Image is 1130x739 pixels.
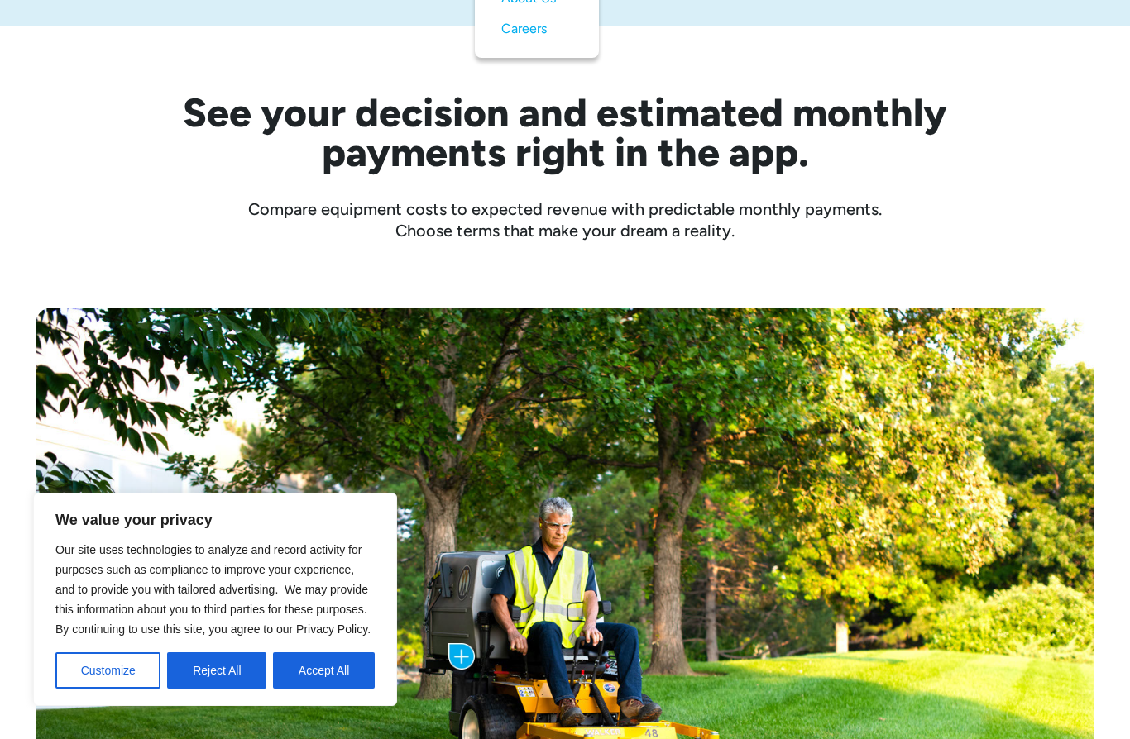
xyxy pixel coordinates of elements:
a: Careers [501,14,572,45]
h2: See your decision and estimated monthly payments right in the app. [102,93,1028,172]
div: Compare equipment costs to expected revenue with predictable monthly payments. Choose terms that ... [36,198,1094,241]
div: We value your privacy [33,493,397,706]
button: Customize [55,652,160,689]
span: Our site uses technologies to analyze and record activity for purposes such as compliance to impr... [55,543,371,636]
button: Accept All [273,652,375,689]
button: Reject All [167,652,266,689]
p: We value your privacy [55,510,375,530]
img: Plus icon with blue background [448,643,475,670]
